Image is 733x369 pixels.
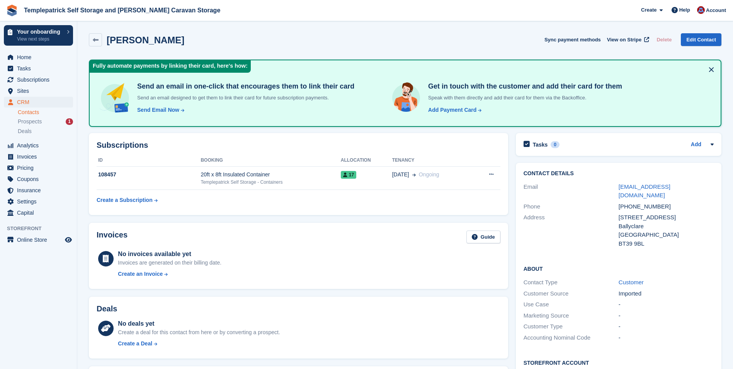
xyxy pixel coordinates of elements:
a: Add Payment Card [425,106,482,114]
a: menu [4,174,73,184]
button: Delete [653,33,675,46]
span: Help [679,6,690,14]
p: View next steps [17,36,63,43]
div: Accounting Nominal Code [524,333,619,342]
img: stora-icon-8386f47178a22dfd0bd8f6a31ec36ba5ce8667c1dd55bd0f319d3a0aa187defe.svg [6,5,18,16]
a: menu [4,97,73,108]
span: View on Stripe [607,36,641,44]
p: Your onboarding [17,29,63,34]
img: get-in-touch-e3e95b6451f4e49772a6039d3abdde126589d6f45a760754adfa51be33bf0f70.svg [390,82,422,114]
h2: Deals [97,304,117,313]
h2: Tasks [533,141,548,148]
h4: Get in touch with the customer and add their card for them [425,82,622,91]
div: Use Case [524,300,619,309]
p: Send an email designed to get them to link their card for future subscription payments. [134,94,354,102]
a: menu [4,74,73,85]
a: Add [691,140,701,149]
div: Create a Subscription [97,196,153,204]
div: - [619,322,714,331]
div: [PHONE_NUMBER] [619,202,714,211]
a: menu [4,207,73,218]
div: Imported [619,289,714,298]
div: Fully automate payments by linking their card, here's how: [90,60,251,73]
div: Phone [524,202,619,211]
span: Online Store [17,234,63,245]
div: [STREET_ADDRESS] [619,213,714,222]
button: Sync payment methods [544,33,601,46]
span: Storefront [7,225,77,232]
h2: Contact Details [524,171,714,177]
div: Ballyclare [619,222,714,231]
a: menu [4,140,73,151]
a: Your onboarding View next steps [4,25,73,46]
a: menu [4,63,73,74]
div: [GEOGRAPHIC_DATA] [619,231,714,239]
a: menu [4,151,73,162]
div: No deals yet [118,319,280,328]
a: Deals [18,127,73,135]
a: menu [4,52,73,63]
span: Ongoing [419,171,439,178]
div: Address [524,213,619,248]
div: Create a deal for this contact from here or by converting a prospect. [118,328,280,337]
span: 17 [341,171,356,179]
span: Tasks [17,63,63,74]
h2: [PERSON_NAME] [107,35,184,45]
p: Speak with them directly and add their card for them via the Backoffice. [425,94,622,102]
th: Booking [201,154,340,167]
a: Preview store [64,235,73,244]
a: menu [4,196,73,207]
span: Analytics [17,140,63,151]
a: menu [4,185,73,196]
div: BT39 9BL [619,239,714,248]
a: View on Stripe [604,33,651,46]
span: Pricing [17,162,63,173]
div: 1 [66,118,73,125]
span: [DATE] [392,171,409,179]
div: Send Email Now [137,106,179,114]
h2: Storefront Account [524,359,714,366]
a: Prospects 1 [18,118,73,126]
span: Subscriptions [17,74,63,85]
div: Email [524,183,619,200]
img: send-email-b5881ef4c8f827a638e46e229e590028c7e36e3a6c99d2365469aff88783de13.svg [99,82,131,114]
div: Marketing Source [524,311,619,320]
a: menu [4,234,73,245]
a: Customer [619,279,644,285]
div: No invoices available yet [118,249,221,259]
th: Tenancy [392,154,473,167]
div: Create an Invoice [118,270,163,278]
div: - [619,333,714,342]
a: Create an Invoice [118,270,221,278]
th: ID [97,154,201,167]
a: menu [4,85,73,96]
span: Settings [17,196,63,207]
span: Account [706,7,726,14]
img: Leigh [697,6,705,14]
span: Insurance [17,185,63,196]
span: Home [17,52,63,63]
h2: Invoices [97,231,128,243]
div: - [619,311,714,320]
div: Customer Source [524,289,619,298]
span: Capital [17,207,63,218]
div: 20ft x 8ft Insulated Container [201,171,340,179]
span: Create [641,6,656,14]
h4: Send an email in one-click that encourages them to link their card [134,82,354,91]
div: Contact Type [524,278,619,287]
a: menu [4,162,73,173]
div: Create a Deal [118,340,152,348]
a: [EMAIL_ADDRESS][DOMAIN_NAME] [619,183,670,199]
a: Edit Contact [681,33,721,46]
div: 108457 [97,171,201,179]
a: Templepatrick Self Storage and [PERSON_NAME] Caravan Storage [21,4,223,17]
a: Contacts [18,109,73,116]
a: Create a Deal [118,340,280,348]
h2: Subscriptions [97,141,500,150]
div: Invoices are generated on their billing date. [118,259,221,267]
h2: About [524,265,714,272]
th: Allocation [341,154,392,167]
span: Invoices [17,151,63,162]
a: Create a Subscription [97,193,158,207]
div: Customer Type [524,322,619,331]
